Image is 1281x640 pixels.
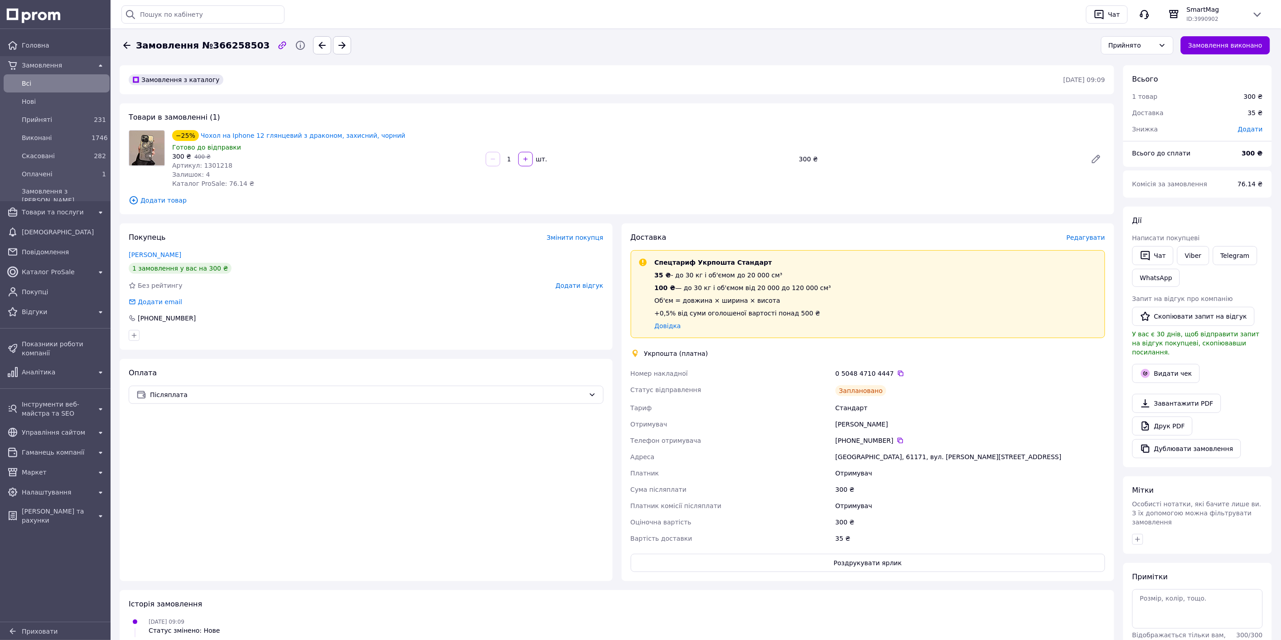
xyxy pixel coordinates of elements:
div: 1 замовлення у вас на 300 ₴ [129,263,232,274]
span: Отримувач [631,421,667,428]
button: Скопіювати запит на відгук [1132,307,1255,326]
span: Телефон отримувача [631,437,701,444]
span: Оціночна вартість [631,519,691,526]
span: Платник комісії післяплати [631,502,722,509]
span: Без рейтингу [138,282,183,289]
div: 35 ₴ [1242,103,1268,123]
img: Чохол на Iphone 12 глянцевий з драконом, захисний, чорний [129,131,164,165]
div: - до 30 кг і об'ємом до 20 000 см³ [655,271,831,280]
time: [DATE] 09:09 [1063,76,1105,83]
button: Чат [1132,246,1174,265]
button: Видати чек [1132,364,1200,383]
span: Товари в замовленні (1) [129,113,220,121]
span: Приховати [22,628,58,635]
span: 1 [102,170,106,178]
span: Редагувати [1067,234,1105,241]
span: Нові [22,97,106,106]
span: Повідомлення [22,247,106,257]
span: ID: 3990902 [1187,16,1218,22]
span: Прийняті [22,115,88,124]
div: Додати email [128,297,183,306]
span: 300 / 300 [1237,631,1263,639]
div: Отримувач [834,465,1107,481]
b: 300 ₴ [1242,150,1263,157]
div: 35 ₴ [834,530,1107,547]
span: Додати [1238,126,1263,133]
div: +0,5% від суми оголошеної вартості понад 500 ₴ [655,309,831,318]
a: WhatsApp [1132,269,1180,287]
span: Всього до сплати [1132,150,1191,157]
a: Редагувати [1087,150,1105,168]
div: Укрпошта (платна) [642,349,711,358]
span: Покупець [129,233,166,242]
span: [PERSON_NAME] та рахунки [22,507,92,525]
a: [PERSON_NAME] [129,251,181,258]
span: Головна [22,41,106,50]
span: Покупці [22,287,106,296]
span: 282 [94,152,106,160]
div: Прийнято [1109,40,1155,50]
a: Viber [1177,246,1209,265]
span: Мітки [1132,486,1154,495]
span: Знижка [1132,126,1158,133]
div: [PERSON_NAME] [834,416,1107,432]
span: Додати відгук [556,282,603,289]
span: 1 товар [1132,93,1158,100]
span: Оплачені [22,170,88,179]
span: 231 [94,116,106,123]
span: Скасовані [22,151,88,160]
div: [PHONE_NUMBER] [836,436,1105,445]
span: 35 ₴ [655,272,671,279]
button: Роздрукувати ярлик [631,554,1106,572]
span: Змінити покупця [547,234,604,241]
a: Чохол на Iphone 12 глянцевий з драконом, захисний, чорний [201,132,406,139]
span: Замовлення №366258503 [136,39,270,52]
span: Запит на відгук про компанію [1132,295,1233,302]
span: Додати товар [129,195,1105,205]
a: Telegram [1213,246,1257,265]
span: Написати покупцеві [1132,234,1200,242]
span: Залишок: 4 [172,171,210,178]
span: Номер накладної [631,370,688,377]
span: 1746 [92,134,108,141]
span: Примітки [1132,572,1168,581]
div: Об'єм = довжина × ширина × висота [655,296,831,305]
span: Доставка [1132,109,1164,116]
span: Інструменти веб-майстра та SEO [22,400,92,418]
div: 300 ₴ [834,481,1107,498]
span: Виконані [22,133,88,142]
div: [GEOGRAPHIC_DATA], 61171, вул. [PERSON_NAME][STREET_ADDRESS] [834,449,1107,465]
div: Чат [1107,8,1122,21]
span: Вартість доставки [631,535,692,542]
span: Оплата [129,368,157,377]
div: [PHONE_NUMBER] [137,314,197,323]
span: Історія замовлення [129,600,202,608]
span: Адреса [631,453,655,461]
a: Завантажити PDF [1132,394,1221,413]
div: шт. [534,155,548,164]
span: Дії [1132,216,1142,225]
span: Статус відправлення [631,386,701,393]
span: Комісія за замовлення [1132,180,1208,188]
span: У вас є 30 днів, щоб відправити запит на відгук покупцеві, скопіювавши посилання. [1132,330,1260,356]
span: Післяплата [150,390,585,400]
div: Стандарт [834,400,1107,416]
span: 400 ₴ [194,154,211,160]
span: Товари та послуги [22,208,92,217]
span: Налаштування [22,488,92,497]
span: [DATE] 09:09 [149,619,184,625]
span: Замовлення з [PERSON_NAME] [22,187,106,205]
span: Спецтариф Укрпошта Стандарт [655,259,772,266]
span: Тариф [631,404,652,412]
span: Аналітика [22,368,92,377]
span: Каталог ProSale [22,267,92,276]
span: Управління сайтом [22,428,92,437]
span: 76.14 ₴ [1238,180,1263,188]
div: Заплановано [836,385,887,396]
div: Замовлення з каталогу [129,74,223,85]
span: Показники роботи компанії [22,339,106,358]
span: Сума післяплати [631,486,687,493]
span: Готово до відправки [172,144,241,151]
button: Чат [1086,5,1128,24]
span: Всi [22,79,106,88]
